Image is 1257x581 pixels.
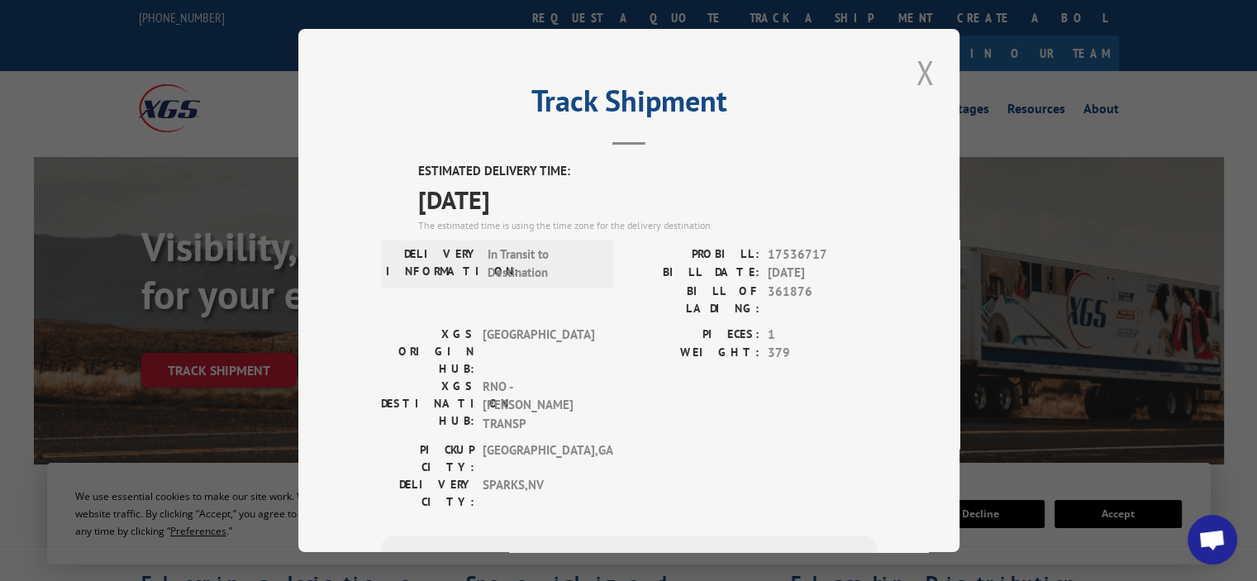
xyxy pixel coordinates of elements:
[629,326,759,345] label: PIECES:
[381,89,877,121] h2: Track Shipment
[768,264,877,283] span: [DATE]
[418,218,877,233] div: The estimated time is using the time zone for the delivery destination.
[768,245,877,264] span: 17536717
[768,326,877,345] span: 1
[483,326,594,378] span: [GEOGRAPHIC_DATA]
[418,162,877,181] label: ESTIMATED DELIVERY TIME:
[381,476,474,511] label: DELIVERY CITY:
[381,378,474,434] label: XGS DESTINATION HUB:
[483,378,594,434] span: RNO - [PERSON_NAME] TRANSP
[381,326,474,378] label: XGS ORIGIN HUB:
[488,245,599,283] span: In Transit to Destination
[629,283,759,317] label: BILL OF LADING:
[386,245,479,283] label: DELIVERY INFORMATION:
[768,344,877,363] span: 379
[483,441,594,476] span: [GEOGRAPHIC_DATA] , GA
[629,344,759,363] label: WEIGHT:
[1188,515,1237,564] a: Open chat
[629,264,759,283] label: BILL DATE:
[483,476,594,511] span: SPARKS , NV
[768,283,877,317] span: 361876
[381,441,474,476] label: PICKUP CITY:
[629,245,759,264] label: PROBILL:
[418,181,877,218] span: [DATE]
[911,50,939,95] button: Close modal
